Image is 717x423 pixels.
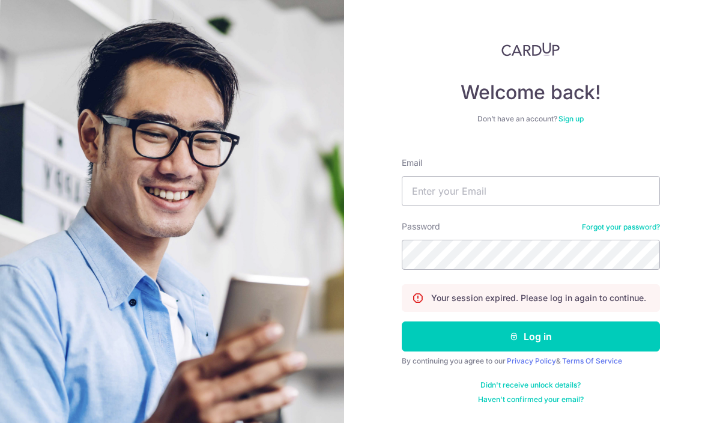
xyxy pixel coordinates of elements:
[402,221,440,233] label: Password
[507,356,556,365] a: Privacy Policy
[562,356,622,365] a: Terms Of Service
[480,380,581,390] a: Didn't receive unlock details?
[402,81,660,105] h4: Welcome back!
[582,222,660,232] a: Forgot your password?
[478,395,584,404] a: Haven't confirmed your email?
[402,157,422,169] label: Email
[558,114,584,123] a: Sign up
[402,176,660,206] input: Enter your Email
[402,356,660,366] div: By continuing you agree to our &
[402,321,660,351] button: Log in
[402,114,660,124] div: Don’t have an account?
[501,42,560,56] img: CardUp Logo
[431,292,646,304] p: Your session expired. Please log in again to continue.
